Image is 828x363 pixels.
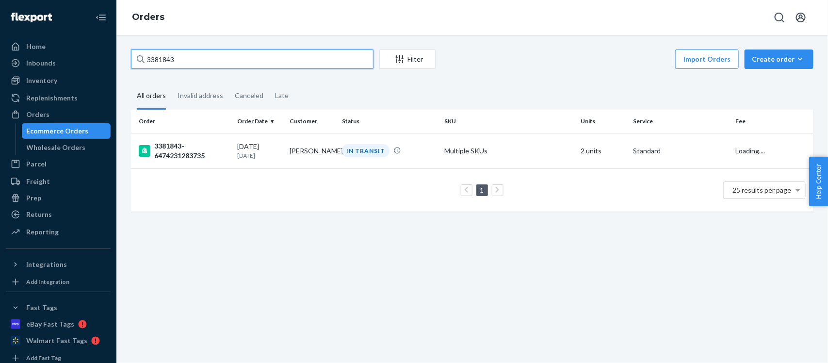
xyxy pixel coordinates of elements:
div: All orders [137,83,166,110]
div: Inbounds [26,58,56,68]
div: Integrations [26,260,67,269]
div: Reporting [26,227,59,237]
div: Add Fast Tag [26,354,61,362]
td: 2 units [577,133,629,168]
button: Import Orders [675,49,739,69]
div: IN TRANSIT [342,144,390,157]
div: Late [275,83,289,108]
a: Walmart Fast Tags [6,333,111,348]
a: Page 1 is your current page [478,186,486,194]
a: Prep [6,190,111,206]
ol: breadcrumbs [124,3,172,32]
th: Service [629,110,731,133]
div: Freight [26,177,50,186]
div: Inventory [26,76,57,85]
div: Ecommerce Orders [27,126,89,136]
div: Add Integration [26,278,69,286]
div: Walmart Fast Tags [26,336,87,346]
td: Multiple SKUs [440,133,577,168]
span: 25 results per page [733,186,792,194]
div: Canceled [235,83,263,108]
div: Wholesale Orders [27,143,86,152]
div: Replenishments [26,93,78,103]
a: Orders [132,12,164,22]
button: Open Search Box [770,8,789,27]
div: eBay Fast Tags [26,319,74,329]
div: [DATE] [237,142,282,160]
div: Parcel [26,159,47,169]
button: Help Center [809,157,828,206]
a: Parcel [6,156,111,172]
div: Invalid address [178,83,223,108]
a: Freight [6,174,111,189]
th: Order Date [233,110,286,133]
a: Replenishments [6,90,111,106]
a: Inventory [6,73,111,88]
div: Home [26,42,46,51]
a: Inbounds [6,55,111,71]
p: Standard [633,146,728,156]
div: Prep [26,193,41,203]
th: SKU [440,110,577,133]
td: [PERSON_NAME] [286,133,338,168]
a: Orders [6,107,111,122]
th: Fee [731,110,813,133]
button: Create order [745,49,813,69]
button: Close Navigation [91,8,111,27]
th: Order [131,110,233,133]
a: Wholesale Orders [22,140,111,155]
div: Create order [752,54,806,64]
a: eBay Fast Tags [6,316,111,332]
button: Filter [379,49,436,69]
div: Filter [380,54,435,64]
a: Ecommerce Orders [22,123,111,139]
img: Flexport logo [11,13,52,22]
input: Search orders [131,49,373,69]
th: Status [338,110,440,133]
a: Returns [6,207,111,222]
div: Orders [26,110,49,119]
div: Customer [290,117,334,125]
p: [DATE] [237,151,282,160]
a: Add Integration [6,276,111,288]
div: 3381843-6474231283735 [139,141,229,161]
button: Open account menu [791,8,811,27]
div: Fast Tags [26,303,57,313]
th: Units [577,110,629,133]
a: Reporting [6,224,111,240]
td: Loading.... [731,133,813,168]
a: Home [6,39,111,54]
button: Fast Tags [6,300,111,315]
button: Integrations [6,257,111,272]
div: Returns [26,210,52,219]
